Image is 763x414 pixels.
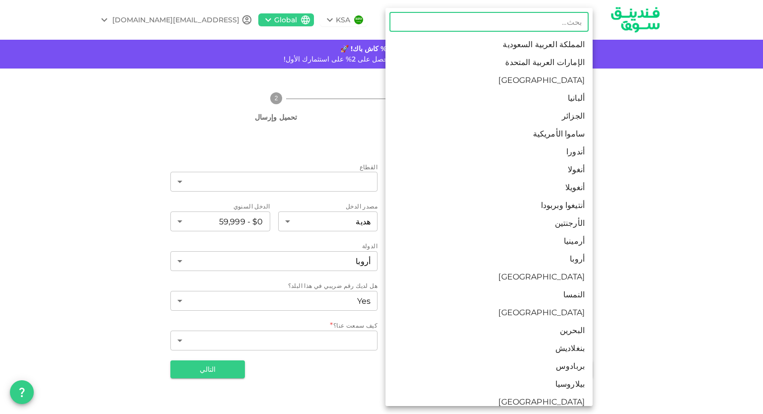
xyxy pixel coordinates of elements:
li: النمسا [385,286,593,304]
li: أنغولا [385,161,593,179]
li: الجزائر [385,107,593,125]
li: أرمينيا [385,232,593,250]
li: بيلاروسيا [385,375,593,393]
li: أندورا [385,143,593,161]
li: [GEOGRAPHIC_DATA] [385,71,593,89]
li: [GEOGRAPHIC_DATA] [385,268,593,286]
li: ألبانيا [385,89,593,107]
li: بربادوس [385,357,593,375]
li: [GEOGRAPHIC_DATA] [385,393,593,411]
li: أنغويلا [385,179,593,197]
input: بحث... [389,12,589,32]
li: الإمارات العربية المتحدة [385,54,593,71]
li: المملكة العربية السعودية [385,36,593,54]
li: البحرين [385,322,593,340]
li: أروبا [385,250,593,268]
li: الأرجنتين [385,214,593,232]
li: [GEOGRAPHIC_DATA] [385,304,593,322]
li: بنغلاديش [385,340,593,357]
li: ساموا الأمريكية [385,125,593,143]
li: أنتيغوا وبربودا [385,197,593,214]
